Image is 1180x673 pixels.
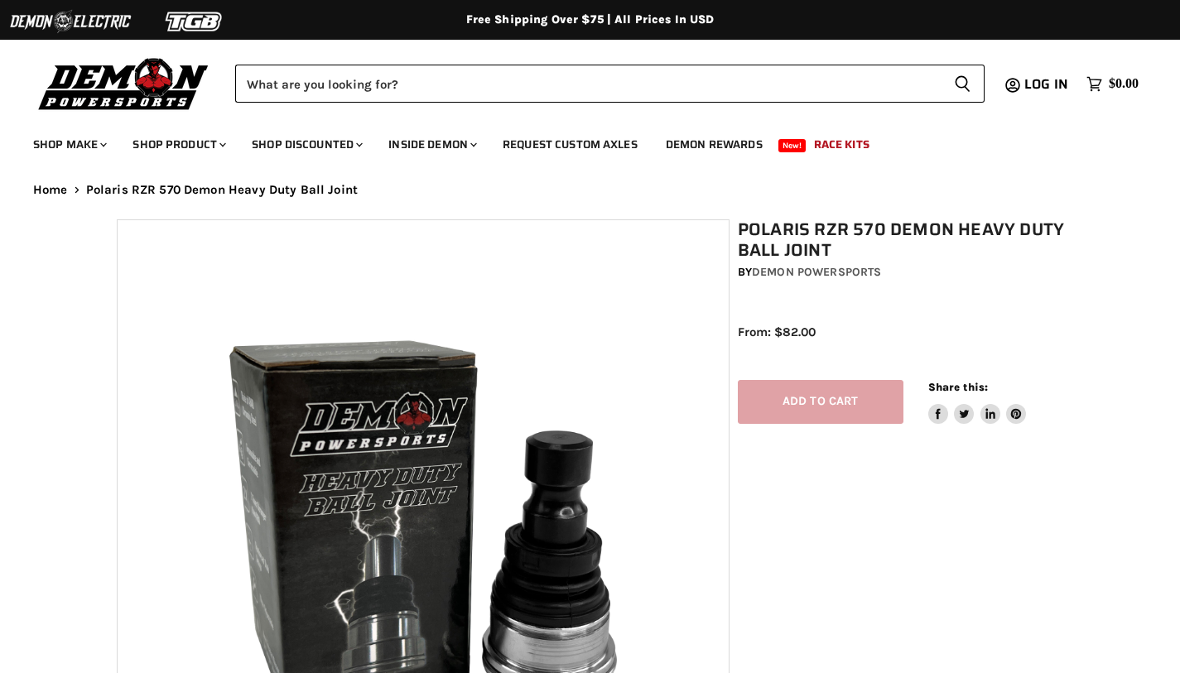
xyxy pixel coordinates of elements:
a: $0.00 [1078,72,1147,96]
a: Demon Rewards [653,127,775,161]
a: Race Kits [802,127,882,161]
img: Demon Powersports [33,54,214,113]
span: New! [778,139,807,152]
a: Shop Product [120,127,236,161]
div: by [738,263,1072,281]
span: Log in [1024,74,1068,94]
ul: Main menu [21,121,1134,161]
a: Demon Powersports [752,265,881,279]
input: Search [235,65,941,103]
a: Shop Make [21,127,117,161]
a: Log in [1017,77,1078,92]
form: Product [235,65,985,103]
span: Share this: [928,381,988,393]
a: Inside Demon [376,127,487,161]
a: Home [33,183,68,197]
span: $0.00 [1109,76,1139,92]
span: Polaris RZR 570 Demon Heavy Duty Ball Joint [86,183,358,197]
img: Demon Electric Logo 2 [8,6,132,37]
span: From: $82.00 [738,324,816,339]
a: Request Custom Axles [490,127,650,161]
a: Shop Discounted [239,127,373,161]
button: Search [941,65,985,103]
aside: Share this: [928,380,1027,424]
h1: Polaris RZR 570 Demon Heavy Duty Ball Joint [738,219,1072,261]
img: TGB Logo 2 [132,6,257,37]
